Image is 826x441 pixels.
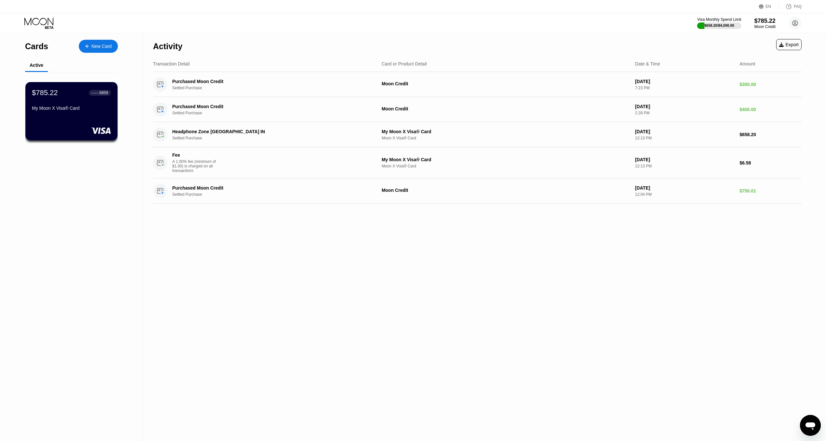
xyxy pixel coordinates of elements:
div: My Moon X Visa® Card [32,106,111,111]
div: $658.20 [739,132,802,137]
div: Headphone Zone [GEOGRAPHIC_DATA] IN [172,129,359,134]
div: Transaction Detail [153,61,189,66]
div: Date & Time [635,61,660,66]
div: 6859 [99,91,108,95]
div: New Card [79,40,118,53]
div: $785.22● ● ● ●6859My Moon X Visa® Card [25,82,118,140]
div: Moon Credit [382,106,630,111]
div: Purchased Moon CreditSettled PurchaseMoon Credit[DATE]12:04 PM$750.01 [153,178,802,204]
div: Settled Purchase [172,136,373,140]
div: My Moon X Visa® Card [382,129,630,134]
div: Moon X Visa® Card [382,136,630,140]
div: 12:04 PM [635,192,734,197]
div: [DATE] [635,129,734,134]
div: Purchased Moon Credit [172,79,359,84]
div: [DATE] [635,185,734,191]
div: Amount [739,61,755,66]
div: $400.00 [739,107,802,112]
div: EN [766,4,771,9]
div: Settled Purchase [172,86,373,90]
div: $300.00 [739,82,802,87]
div: Purchased Moon CreditSettled PurchaseMoon Credit[DATE]7:23 PM$300.00 [153,72,802,97]
div: [DATE] [635,79,734,84]
div: 2:28 PM [635,111,734,115]
div: $785.22 [32,89,58,97]
div: Headphone Zone [GEOGRAPHIC_DATA] INSettled PurchaseMy Moon X Visa® CardMoon X Visa® Card[DATE]12:... [153,122,802,147]
div: Purchased Moon Credit [172,104,359,109]
div: [DATE] [635,157,734,162]
div: 12:13 PM [635,164,734,168]
div: Moon Credit [382,81,630,86]
div: $6.58 [739,160,802,165]
div: Fee [172,152,218,158]
div: [DATE] [635,104,734,109]
iframe: Button to launch messaging window [800,415,821,436]
div: Moon X Visa® Card [382,164,630,168]
div: $785.22Moon Credit [754,18,776,29]
div: Purchased Moon CreditSettled PurchaseMoon Credit[DATE]2:28 PM$400.00 [153,97,802,122]
div: FeeA 1.00% fee (minimum of $1.00) is charged on all transactionsMy Moon X Visa® CardMoon X Visa® ... [153,147,802,178]
div: Cards [25,42,48,51]
div: Visa Monthly Spend Limit$658.20/$4,000.00 [697,17,741,29]
div: A 1.00% fee (minimum of $1.00) is charged on all transactions [172,159,221,173]
div: My Moon X Visa® Card [382,157,630,162]
div: FAQ [794,4,802,9]
div: ● ● ● ● [92,92,98,94]
div: FAQ [779,3,802,10]
div: Settled Purchase [172,192,373,197]
div: Active [30,63,43,68]
div: New Card [91,44,112,49]
div: Card or Product Detail [382,61,427,66]
div: Moon Credit [382,188,630,193]
div: Activity [153,42,182,51]
div: Visa Monthly Spend Limit [697,17,741,22]
div: Export [776,39,802,50]
div: Settled Purchase [172,111,373,115]
div: 12:13 PM [635,136,734,140]
div: 7:23 PM [635,86,734,90]
div: Export [779,42,799,47]
div: EN [759,3,779,10]
div: $785.22 [754,18,776,24]
div: $750.01 [739,188,802,193]
div: Purchased Moon Credit [172,185,359,191]
div: $658.20 / $4,000.00 [704,23,734,27]
div: Moon Credit [754,24,776,29]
